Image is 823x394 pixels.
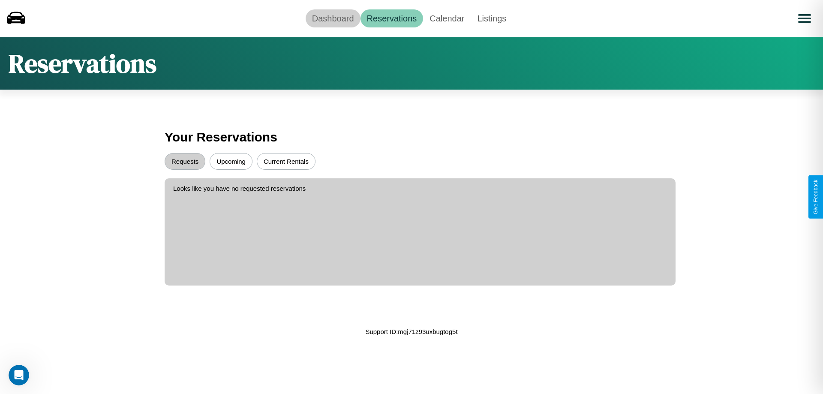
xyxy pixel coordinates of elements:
[360,9,424,27] a: Reservations
[9,46,156,81] h1: Reservations
[165,126,658,149] h3: Your Reservations
[173,183,667,194] p: Looks like you have no requested reservations
[9,365,29,385] iframe: Intercom live chat
[813,180,819,214] div: Give Feedback
[365,326,457,337] p: Support ID: mgj71z93uxbugtog5t
[793,6,817,30] button: Open menu
[423,9,471,27] a: Calendar
[257,153,315,170] button: Current Rentals
[471,9,513,27] a: Listings
[165,153,205,170] button: Requests
[306,9,360,27] a: Dashboard
[210,153,252,170] button: Upcoming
